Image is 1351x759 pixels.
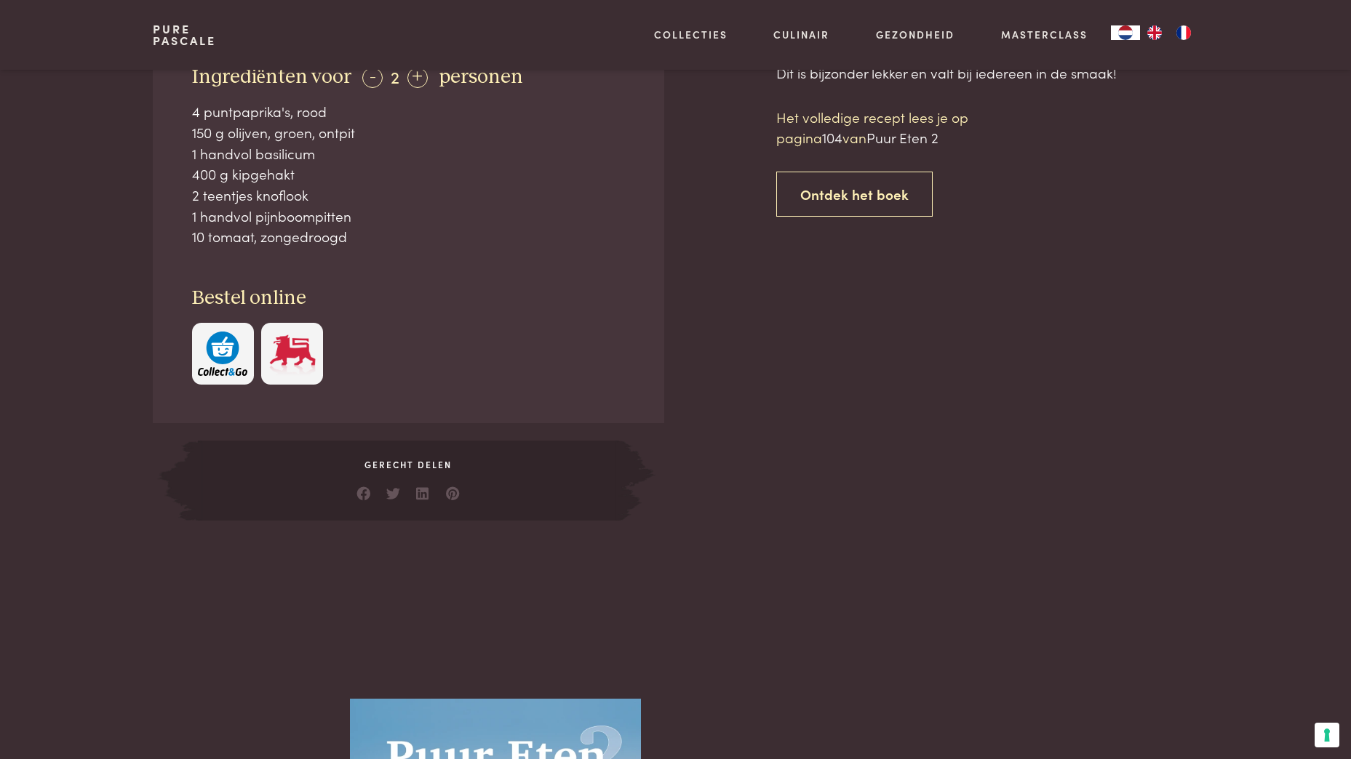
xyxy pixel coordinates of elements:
[192,67,351,87] span: Ingrediënten voor
[1169,25,1198,40] a: FR
[268,332,317,376] img: Delhaize
[192,286,626,311] h3: Bestel online
[192,164,626,185] div: 400 g kipgehakt
[198,458,618,471] span: Gerecht delen
[439,67,523,87] span: personen
[1111,25,1140,40] div: Language
[192,143,626,164] div: 1 handvol basilicum
[1111,25,1198,40] aside: Language selected: Nederlands
[876,27,955,42] a: Gezondheid
[1140,25,1169,40] a: EN
[407,68,428,88] div: +
[192,206,626,227] div: 1 handvol pijnboompitten
[776,172,933,217] a: Ontdek het boek
[192,185,626,206] div: 2 teentjes knoflook
[153,23,216,47] a: PurePascale
[1140,25,1198,40] ul: Language list
[776,107,1024,148] p: Het volledige recept lees je op pagina van
[773,27,829,42] a: Culinair
[192,122,626,143] div: 150 g olijven, groen, ontpit
[192,226,626,247] div: 10 tomaat, zongedroogd
[866,127,938,147] span: Puur Eten 2
[776,63,1198,84] div: Dit is bijzonder lekker en valt bij iedereen in de smaak!
[391,64,399,88] span: 2
[1315,723,1339,747] button: Uw voorkeuren voor toestemming voor trackingtechnologieën
[654,27,728,42] a: Collecties
[822,127,842,147] span: 104
[1111,25,1140,40] a: NL
[1001,27,1088,42] a: Masterclass
[198,332,247,376] img: c308188babc36a3a401bcb5cb7e020f4d5ab42f7cacd8327e500463a43eeb86c.svg
[192,101,626,122] div: 4 puntpaprika's, rood
[362,68,383,88] div: -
